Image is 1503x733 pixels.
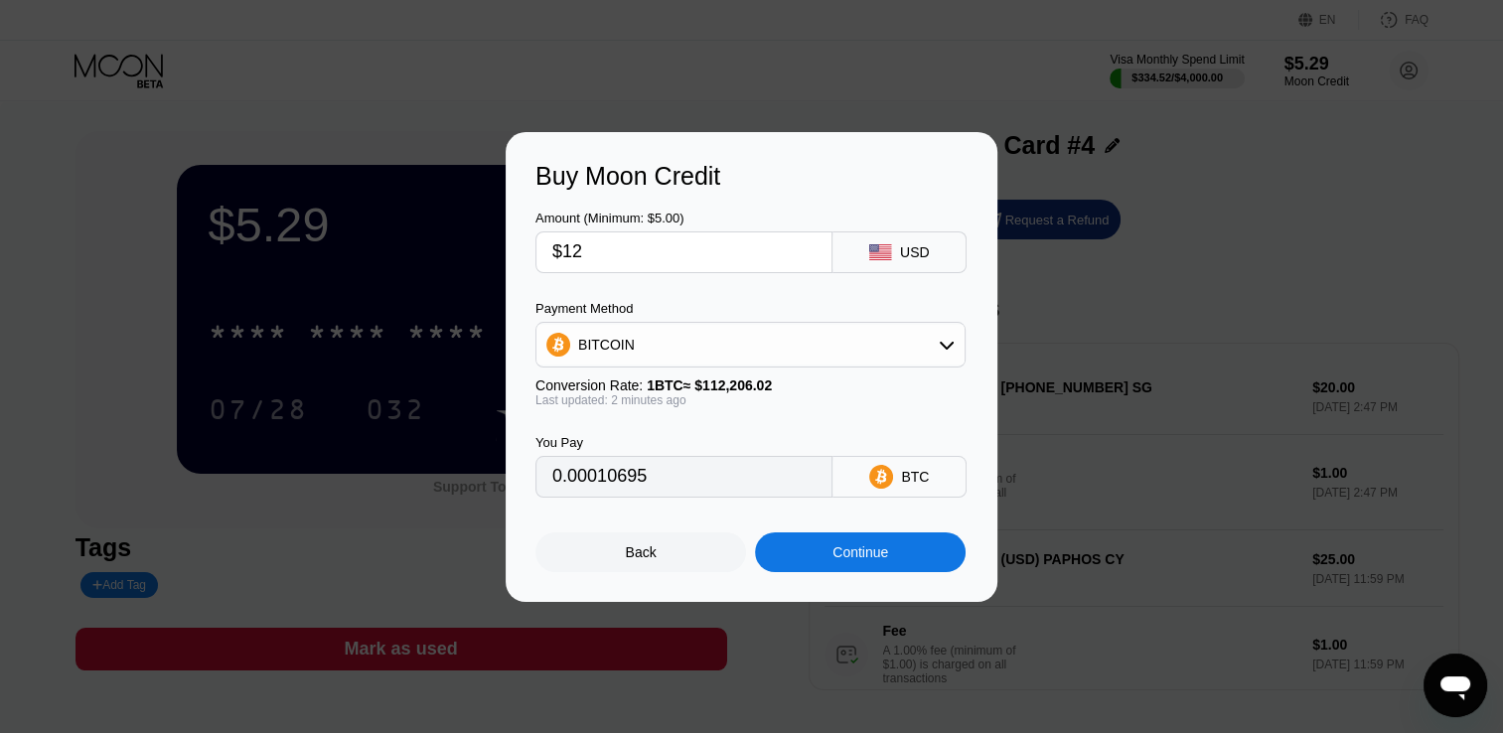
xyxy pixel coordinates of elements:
[536,325,965,365] div: BITCOIN
[626,544,657,560] div: Back
[535,211,832,225] div: Amount (Minimum: $5.00)
[535,377,966,393] div: Conversion Rate:
[647,377,772,393] span: 1 BTC ≈ $112,206.02
[535,393,966,407] div: Last updated: 2 minutes ago
[535,301,966,316] div: Payment Method
[535,532,746,572] div: Back
[1424,654,1487,717] iframe: Button to launch messaging window
[535,435,832,450] div: You Pay
[535,162,968,191] div: Buy Moon Credit
[832,544,888,560] div: Continue
[578,337,635,353] div: BITCOIN
[900,244,930,260] div: USD
[755,532,966,572] div: Continue
[901,469,929,485] div: BTC
[552,232,816,272] input: $0.00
